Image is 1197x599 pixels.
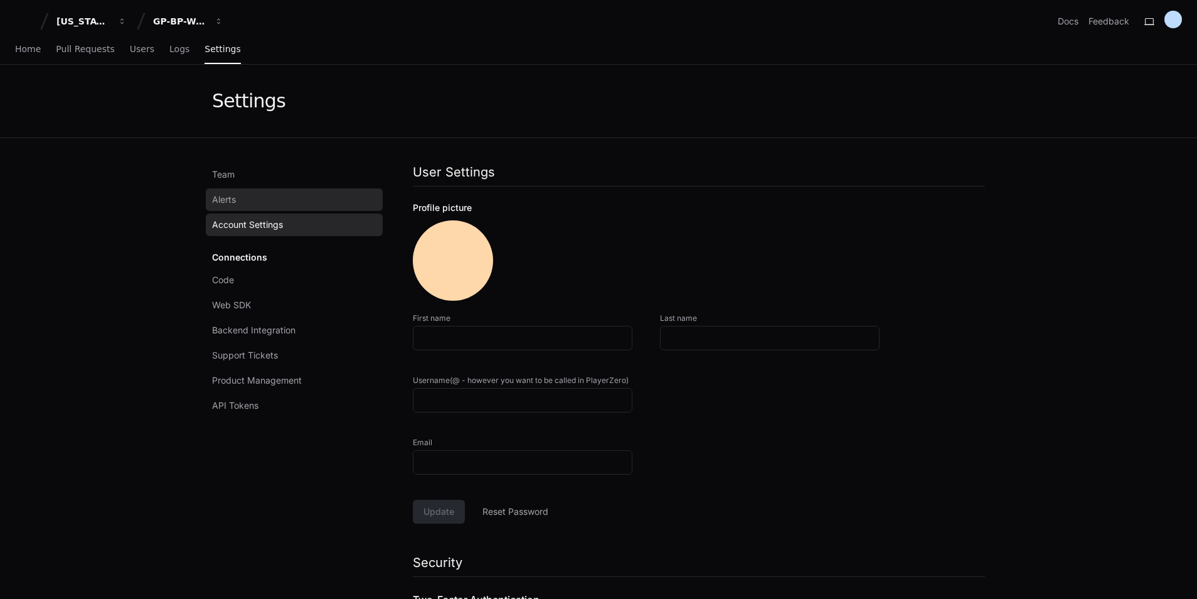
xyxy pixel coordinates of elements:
[413,313,654,323] label: First name
[413,163,495,181] h1: User Settings
[465,500,565,524] button: Reset Password
[206,188,383,211] a: Alerts
[206,394,383,417] a: API Tokens
[205,45,240,53] span: Settings
[413,554,985,571] h1: Security
[130,35,154,64] a: Users
[206,294,383,316] a: Web SDK
[212,374,302,387] span: Product Management
[212,193,236,206] span: Alerts
[169,35,189,64] a: Logs
[212,274,234,286] span: Code
[153,15,207,28] div: GP-BP-WoodProducts
[148,10,228,33] button: GP-BP-WoodProducts
[15,45,41,53] span: Home
[212,90,285,112] div: Settings
[212,399,258,412] span: API Tokens
[206,213,383,236] a: Account Settings
[660,313,901,323] label: Last name
[206,163,383,186] a: Team
[450,375,629,385] span: (@ - however you want to be called in PlayerZero)
[56,45,114,53] span: Pull Requests
[212,219,283,231] span: Account Settings
[212,349,278,362] span: Support Tickets
[476,505,555,518] span: Reset Password
[1088,15,1129,28] button: Feedback
[1058,15,1078,28] a: Docs
[212,168,235,181] span: Team
[206,369,383,392] a: Product Management
[206,344,383,367] a: Support Tickets
[56,15,110,28] div: [US_STATE] Pacific
[169,45,189,53] span: Logs
[205,35,240,64] a: Settings
[212,324,295,337] span: Backend Integration
[51,10,132,33] button: [US_STATE] Pacific
[130,45,154,53] span: Users
[206,319,383,342] a: Backend Integration
[413,375,654,386] label: Username
[15,35,41,64] a: Home
[212,299,251,311] span: Web SDK
[56,35,114,64] a: Pull Requests
[206,269,383,291] a: Code
[413,438,654,448] label: Email
[413,202,985,214] div: Profile picture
